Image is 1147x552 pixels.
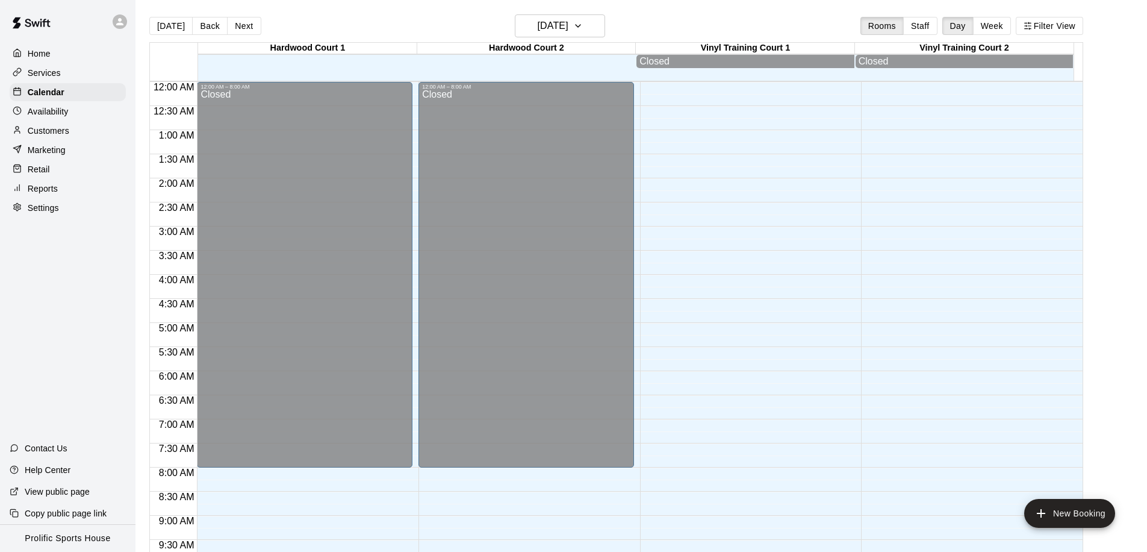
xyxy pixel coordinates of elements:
[156,299,197,309] span: 4:30 AM
[515,14,605,37] button: [DATE]
[156,251,197,261] span: 3:30 AM
[156,130,197,140] span: 1:00 AM
[151,106,197,116] span: 12:30 AM
[151,82,197,92] span: 12:00 AM
[156,323,197,333] span: 5:00 AM
[10,180,126,198] a: Reports
[28,163,50,175] p: Retail
[25,442,67,454] p: Contact Us
[973,17,1011,35] button: Week
[10,102,126,121] a: Availability
[156,468,197,478] span: 8:00 AM
[28,86,64,98] p: Calendar
[1024,499,1115,528] button: add
[156,275,197,285] span: 4:00 AM
[10,45,126,63] a: Home
[10,64,126,82] a: Services
[859,56,1070,67] div: Closed
[422,90,630,472] div: Closed
[149,17,193,35] button: [DATE]
[10,122,126,140] a: Customers
[422,84,630,90] div: 12:00 AM – 8:00 AM
[10,141,126,159] a: Marketing
[156,492,197,502] span: 8:30 AM
[156,227,197,237] span: 3:00 AM
[418,82,634,468] div: 12:00 AM – 8:00 AM: Closed
[28,105,69,118] p: Availability
[28,48,51,60] p: Home
[28,183,58,195] p: Reports
[156,371,197,381] span: 6:00 AM
[25,486,90,498] p: View public page
[639,56,851,67] div: Closed
[25,507,107,519] p: Copy public page link
[28,67,61,79] p: Services
[156,347,197,357] span: 5:30 AM
[156,444,197,454] span: 7:30 AM
[10,83,126,101] a: Calendar
[28,144,66,156] p: Marketing
[1016,17,1083,35] button: Filter View
[200,84,409,90] div: 12:00 AM – 8:00 AM
[10,160,126,178] a: Retail
[636,43,854,54] div: Vinyl Training Court 1
[156,419,197,430] span: 7:00 AM
[197,82,412,468] div: 12:00 AM – 8:00 AM: Closed
[192,17,228,35] button: Back
[25,532,110,545] p: Prolific Sports House
[10,199,126,217] a: Settings
[156,154,197,165] span: 1:30 AM
[198,43,417,54] div: Hardwood Court 1
[200,90,409,472] div: Closed
[28,125,69,137] p: Customers
[860,17,904,35] button: Rooms
[855,43,1074,54] div: Vinyl Training Court 2
[156,202,197,213] span: 2:30 AM
[156,178,197,189] span: 2:00 AM
[903,17,937,35] button: Staff
[538,17,568,34] h6: [DATE]
[156,516,197,526] span: 9:00 AM
[156,540,197,550] span: 9:30 AM
[942,17,974,35] button: Day
[227,17,261,35] button: Next
[25,464,70,476] p: Help Center
[417,43,636,54] div: Hardwood Court 2
[156,395,197,406] span: 6:30 AM
[28,202,59,214] p: Settings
